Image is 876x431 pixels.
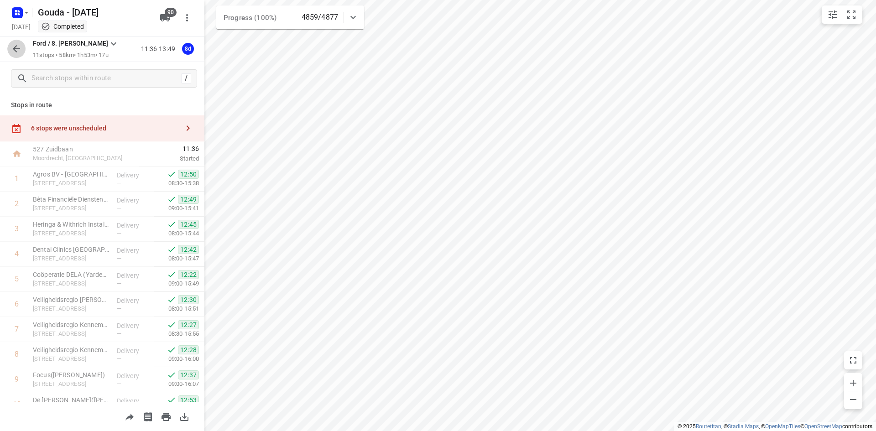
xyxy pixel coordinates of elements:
p: 08:30-15:38 [154,179,199,188]
p: [STREET_ADDRESS] [33,304,109,313]
p: Focus([PERSON_NAME]) [33,370,109,379]
button: Map settings [824,5,842,24]
p: Agros BV - Haarlem(Jette de Jong) [33,170,109,179]
p: Stops in route [11,100,193,110]
svg: Done [167,170,176,179]
p: 09:00-15:49 [154,279,199,288]
p: [STREET_ADDRESS] [33,254,109,263]
span: Share route [120,412,139,421]
svg: Done [167,320,176,329]
p: 09:00-15:41 [154,204,199,213]
button: Fit zoom [842,5,860,24]
p: Delivery [117,346,151,355]
svg: Done [167,295,176,304]
p: 08:00-15:51 [154,304,199,313]
span: 12:50 [178,170,199,179]
svg: Done [167,395,176,405]
p: Dental Clinics Haarlem(Sylvia van Bakel) [33,245,109,254]
span: Assigned to 8. Brian de Jong [179,44,197,53]
p: 08:00-15:44 [154,229,199,238]
span: 12:49 [178,195,199,204]
span: — [117,230,121,237]
span: — [117,305,121,312]
div: This project completed. You cannot make any changes to it. [41,22,84,31]
span: 12:28 [178,345,199,354]
span: — [117,205,121,212]
p: De Hooge Waerder(Irma van Es) [33,395,109,405]
p: 09:00-16:00 [154,354,199,363]
div: small contained button group [822,5,862,24]
p: 4859/4877 [302,12,338,23]
svg: Done [167,195,176,204]
svg: Done [167,345,176,354]
p: [STREET_ADDRESS] [33,229,109,238]
p: Coöperatie DELA (Yarden) - DELA Kennemerland(Arnold Klok) [33,270,109,279]
span: — [117,280,121,287]
input: Search stops within route [31,72,181,86]
div: Progress (100%)4859/4877 [216,5,364,29]
div: 2 [15,199,19,208]
a: Routetitan [696,423,721,430]
p: Delivery [117,321,151,330]
p: Delivery [117,396,151,405]
p: [STREET_ADDRESS] [33,204,109,213]
span: 90 [165,8,177,17]
a: OpenStreetMap [804,423,842,430]
span: Print shipping labels [139,412,157,421]
span: Download route [175,412,193,421]
li: © 2025 , © , © © contributors [678,423,872,430]
span: — [117,180,121,187]
p: Ford / 8. [PERSON_NAME] [33,39,108,48]
p: Delivery [117,246,151,255]
svg: Done [167,245,176,254]
p: 08:00-15:47 [154,254,199,263]
div: 4 [15,249,19,258]
p: Veiligheidsregio Kennemerland - Ambulancedienst(Franca Rosa) [33,320,109,329]
p: 09:00-16:07 [154,379,199,389]
p: Moordrecht, [GEOGRAPHIC_DATA] [33,154,128,163]
p: Delivery [117,371,151,380]
p: [STREET_ADDRESS] [33,354,109,363]
p: Delivery [117,296,151,305]
button: 90 [156,9,174,27]
div: 3 [15,224,19,233]
span: 12:42 [178,245,199,254]
div: 6 [15,300,19,308]
p: 08:30-15:55 [154,329,199,338]
div: / [181,73,191,83]
span: — [117,355,121,362]
span: 11:36 [139,144,199,153]
span: Print route [157,412,175,421]
span: 12:37 [178,370,199,379]
p: Started [139,154,199,163]
span: 12:30 [178,295,199,304]
div: 7 [15,325,19,333]
p: Delivery [117,196,151,205]
span: — [117,255,121,262]
p: 11 stops • 58km • 1h53m • 17u [33,51,119,60]
p: 11:36-13:49 [141,44,179,54]
a: Stadia Maps [728,423,759,430]
p: [STREET_ADDRESS] [33,379,109,389]
div: 10 [13,400,21,409]
span: 12:45 [178,220,199,229]
div: 8 [15,350,19,358]
p: Veiligheidsregio Kennemerland - Meldkamer(Laura Immerzeel) [33,295,109,304]
div: 5 [15,275,19,283]
p: Veiligheidsregio Kennemerland - Beroepsbrandweer West(Ivy van der Velde) [33,345,109,354]
p: [STREET_ADDRESS] [33,329,109,338]
div: 1 [15,174,19,183]
p: Delivery [117,271,151,280]
svg: Done [167,370,176,379]
p: [STREET_ADDRESS] [33,279,109,288]
p: Bèta Financiële Diensten(Marijke Bruijn) [33,195,109,204]
p: 527 Zuidbaan [33,145,128,154]
span: — [117,380,121,387]
svg: Done [167,270,176,279]
button: More [178,9,196,27]
div: 9 [15,375,19,384]
span: — [117,330,121,337]
span: Progress (100%) [224,14,276,22]
svg: Done [167,220,176,229]
span: 12:22 [178,270,199,279]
